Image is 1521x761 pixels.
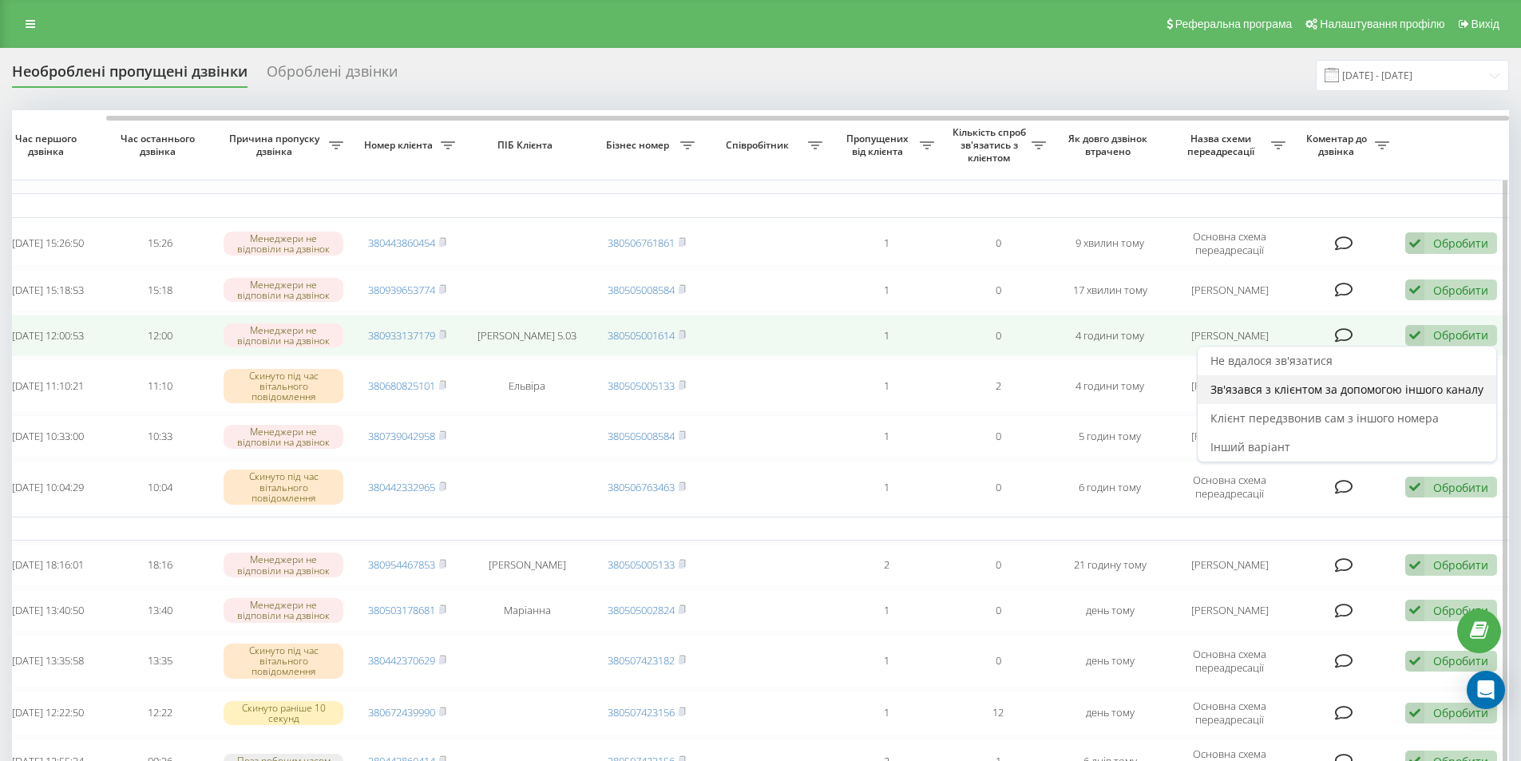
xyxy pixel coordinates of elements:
td: 1 [830,415,942,458]
span: Час першого дзвінка [5,133,91,157]
td: Маріанна [463,589,591,632]
div: Скинуто під час вітального повідомлення [224,470,343,505]
div: Менеджери не відповіли на дзвінок [224,553,343,577]
span: Вихід [1471,18,1499,30]
td: [PERSON_NAME] [463,544,591,586]
a: 380505002824 [608,603,675,617]
div: Оброблені дзвінки [267,63,398,88]
div: Скинуто раніше 10 секунд [224,701,343,725]
a: 380672439990 [368,705,435,719]
td: 0 [942,461,1054,513]
span: Співробітник [711,139,808,152]
td: 4 години тому [1054,359,1166,412]
td: 10:04 [104,461,216,513]
div: Менеджери не відповіли на дзвінок [224,232,343,256]
a: 380443860454 [368,236,435,250]
a: 380442332965 [368,480,435,494]
td: 0 [942,589,1054,632]
div: Open Intercom Messenger [1467,671,1505,709]
span: Номер клієнта [359,139,441,152]
td: 12:22 [104,691,216,735]
td: [PERSON_NAME] 5.03 [463,315,591,357]
a: 380442370629 [368,653,435,668]
span: Назва схеми переадресації [1174,133,1271,157]
div: Обробити [1433,653,1488,668]
div: Обробити [1433,283,1488,298]
td: день тому [1054,589,1166,632]
span: Причина пропуску дзвінка [224,133,329,157]
td: 13:40 [104,589,216,632]
td: 11:10 [104,359,216,412]
td: 1 [830,359,942,412]
td: Основна схема переадресації [1166,691,1293,735]
div: Обробити [1433,705,1488,720]
span: Час останнього дзвінка [117,133,203,157]
td: 17 хвилин тому [1054,269,1166,311]
a: 380505008584 [608,429,675,443]
td: [PERSON_NAME] [1166,544,1293,586]
span: Клієнт передзвонив сам з іншого номера [1210,410,1439,426]
td: 15:26 [104,221,216,266]
td: 1 [830,315,942,357]
a: 380505005133 [608,379,675,393]
div: Необроблені пропущені дзвінки [12,63,248,88]
td: Основна схема переадресації [1166,635,1293,688]
a: 380505008584 [608,283,675,297]
td: Ельвіра [463,359,591,412]
div: Скинуто під час вітального повідомлення [224,369,343,404]
td: [PERSON_NAME] [1166,315,1293,357]
div: Обробити [1433,327,1488,343]
a: 380506761861 [608,236,675,250]
a: 380933137179 [368,328,435,343]
td: Основна схема переадресації [1166,221,1293,266]
a: 380503178681 [368,603,435,617]
span: Пропущених від клієнта [838,133,920,157]
td: 12 [942,691,1054,735]
a: 380507423156 [608,705,675,719]
td: 18:16 [104,544,216,586]
span: Зв'язався з клієнтом за допомогою іншого каналу [1210,382,1483,397]
span: ПІБ Клієнта [477,139,577,152]
a: 380680825101 [368,379,435,393]
td: 2 [830,544,942,586]
a: 380505001614 [608,328,675,343]
td: [PERSON_NAME] [1166,359,1293,412]
td: [PERSON_NAME] [1166,589,1293,632]
td: 13:35 [104,635,216,688]
td: 0 [942,635,1054,688]
div: Обробити [1433,236,1488,251]
span: Інший варіант [1210,439,1290,454]
td: 2 [942,359,1054,412]
td: 0 [942,415,1054,458]
div: Обробити [1433,557,1488,573]
a: 380505005133 [608,557,675,572]
div: Обробити [1433,603,1488,618]
div: Менеджери не відповіли на дзвінок [224,598,343,622]
a: 380954467853 [368,557,435,572]
a: 380507423182 [608,653,675,668]
a: 380939653774 [368,283,435,297]
td: 1 [830,589,942,632]
td: 1 [830,269,942,311]
td: [PERSON_NAME] [1166,415,1293,458]
td: 1 [830,461,942,513]
td: 0 [942,544,1054,586]
td: 15:18 [104,269,216,311]
div: Менеджери не відповіли на дзвінок [224,425,343,449]
td: 0 [942,221,1054,266]
span: Не вдалося зв'язатися [1210,353,1333,368]
span: Як довго дзвінок втрачено [1067,133,1153,157]
td: 0 [942,269,1054,311]
td: 4 години тому [1054,315,1166,357]
div: Обробити [1433,480,1488,495]
span: Реферальна програма [1175,18,1293,30]
td: Основна схема переадресації [1166,461,1293,513]
span: Налаштування профілю [1320,18,1444,30]
a: 380506763463 [608,480,675,494]
td: [PERSON_NAME] [1166,269,1293,311]
td: 0 [942,315,1054,357]
span: Бізнес номер [599,139,680,152]
td: день тому [1054,691,1166,735]
a: 380739042958 [368,429,435,443]
td: день тому [1054,635,1166,688]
